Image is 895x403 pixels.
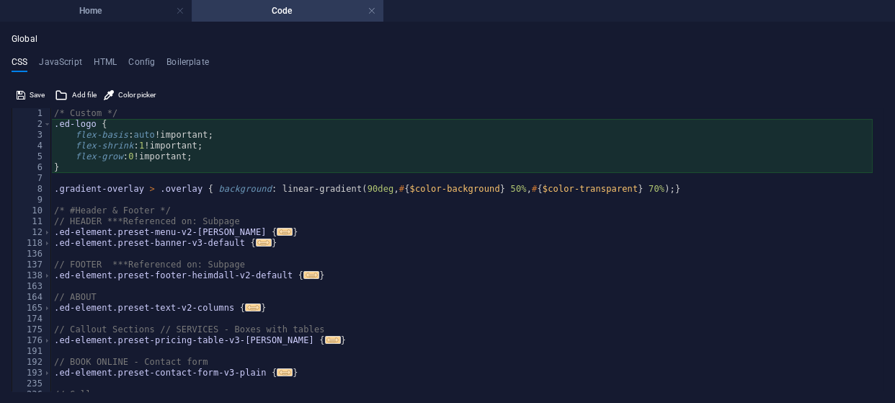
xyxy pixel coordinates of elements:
[12,108,52,119] div: 1
[12,119,52,130] div: 2
[12,335,52,346] div: 176
[12,130,52,141] div: 3
[72,87,97,104] span: Add file
[12,281,52,292] div: 163
[12,303,52,314] div: 165
[12,260,52,270] div: 137
[12,378,52,389] div: 235
[325,336,341,344] span: ...
[39,57,81,73] h4: JavaScript
[12,162,52,173] div: 6
[12,195,52,205] div: 9
[12,270,52,281] div: 138
[166,57,209,73] h4: Boilerplate
[12,34,37,45] h4: Global
[53,87,99,104] button: Add file
[12,249,52,260] div: 136
[12,227,52,238] div: 12
[118,87,156,104] span: Color picker
[12,141,52,151] div: 4
[14,87,47,104] button: Save
[277,228,293,236] span: ...
[12,216,52,227] div: 11
[12,184,52,195] div: 8
[102,87,158,104] button: Color picker
[12,151,52,162] div: 5
[192,3,383,19] h4: Code
[12,389,52,400] div: 236
[245,304,261,311] span: ...
[12,324,52,335] div: 175
[303,271,319,279] span: ...
[128,57,155,73] h4: Config
[12,173,52,184] div: 7
[12,205,52,216] div: 10
[12,346,52,357] div: 191
[12,368,52,378] div: 193
[12,314,52,324] div: 174
[94,57,117,73] h4: HTML
[12,238,52,249] div: 118
[12,57,27,73] h4: CSS
[12,292,52,303] div: 164
[30,87,45,104] span: Save
[277,368,293,376] span: ...
[12,357,52,368] div: 192
[256,239,272,247] span: ...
